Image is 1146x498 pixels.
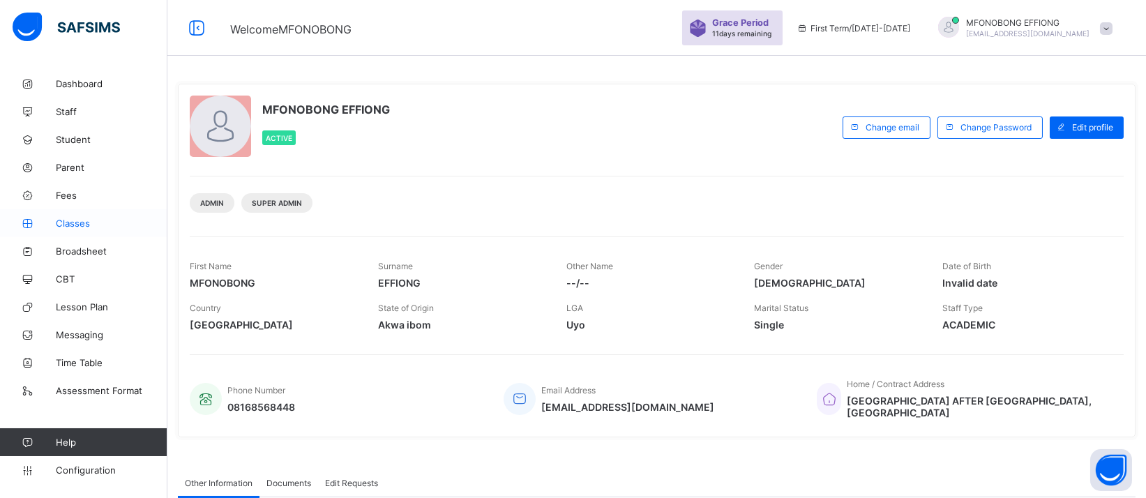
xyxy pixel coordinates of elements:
[866,122,919,133] span: Change email
[378,319,545,331] span: Akwa ibom
[566,319,734,331] span: Uyo
[56,465,167,476] span: Configuration
[966,29,1090,38] span: [EMAIL_ADDRESS][DOMAIN_NAME]
[378,277,545,289] span: EFFIONG
[378,261,413,271] span: Surname
[227,385,285,395] span: Phone Number
[754,261,783,271] span: Gender
[566,261,613,271] span: Other Name
[56,437,167,448] span: Help
[541,385,596,395] span: Email Address
[942,319,1110,331] span: ACADEMIC
[56,134,167,145] span: Student
[230,22,352,36] span: Welcome MFONOBONG
[847,395,1110,418] span: [GEOGRAPHIC_DATA] AFTER [GEOGRAPHIC_DATA], [GEOGRAPHIC_DATA]
[56,385,167,396] span: Assessment Format
[325,478,378,488] span: Edit Requests
[252,199,302,207] span: Super Admin
[942,303,983,313] span: Staff Type
[56,162,167,173] span: Parent
[754,303,808,313] span: Marital Status
[185,478,252,488] span: Other Information
[942,261,991,271] span: Date of Birth
[56,329,167,340] span: Messaging
[227,401,295,413] span: 08168568448
[797,23,910,33] span: session/term information
[754,277,921,289] span: [DEMOGRAPHIC_DATA]
[56,301,167,312] span: Lesson Plan
[566,277,734,289] span: --/--
[56,273,167,285] span: CBT
[262,103,390,116] span: MFONOBONG EFFIONG
[847,379,944,389] span: Home / Contract Address
[566,303,583,313] span: LGA
[1090,449,1132,491] button: Open asap
[689,20,707,37] img: sticker-purple.71386a28dfed39d6af7621340158ba97.svg
[712,17,769,28] span: Grace Period
[942,277,1110,289] span: Invalid date
[56,246,167,257] span: Broadsheet
[56,357,167,368] span: Time Table
[56,78,167,89] span: Dashboard
[190,303,221,313] span: Country
[960,122,1032,133] span: Change Password
[13,13,120,42] img: safsims
[966,17,1090,28] span: MFONOBONG EFFIONG
[56,106,167,117] span: Staff
[266,134,292,142] span: Active
[190,319,357,331] span: [GEOGRAPHIC_DATA]
[266,478,311,488] span: Documents
[541,401,714,413] span: [EMAIL_ADDRESS][DOMAIN_NAME]
[754,319,921,331] span: Single
[924,17,1119,40] div: MFONOBONGEFFIONG
[56,190,167,201] span: Fees
[190,277,357,289] span: MFONOBONG
[200,199,224,207] span: Admin
[56,218,167,229] span: Classes
[378,303,434,313] span: State of Origin
[190,261,232,271] span: First Name
[712,29,771,38] span: 11 days remaining
[1072,122,1113,133] span: Edit profile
